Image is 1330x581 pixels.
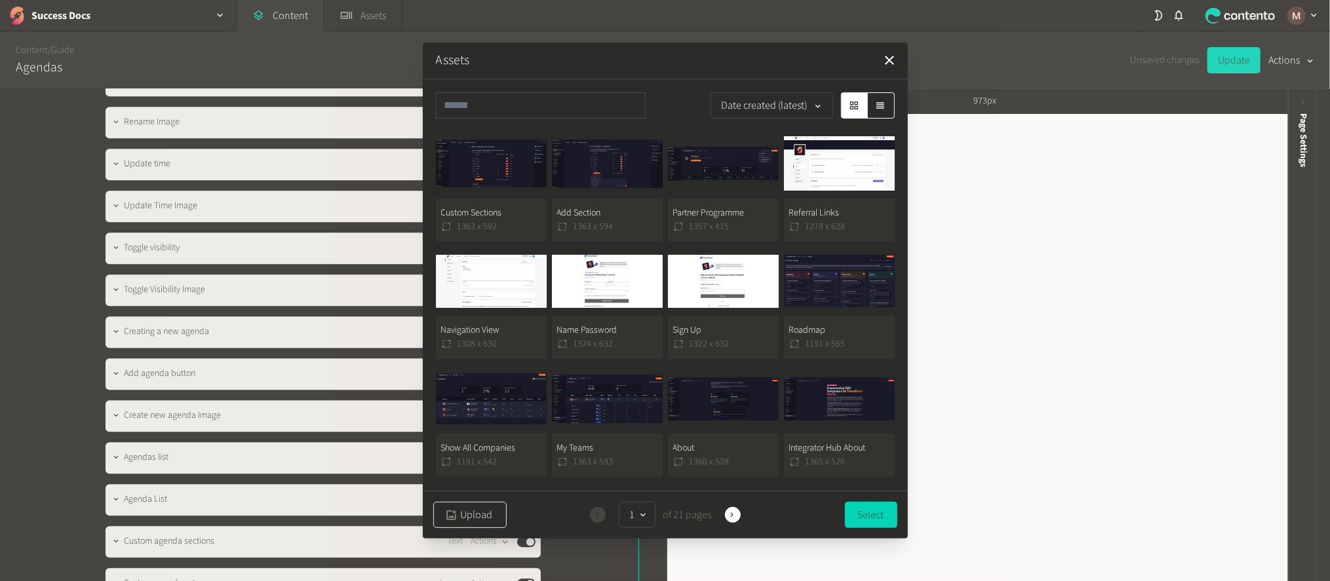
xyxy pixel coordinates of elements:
button: Assets [436,50,470,70]
button: Date created (latest) [711,92,833,119]
button: 1 [619,502,655,528]
button: Select [845,502,897,528]
span: of 21 pages [661,507,712,523]
button: Upload [433,502,507,528]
